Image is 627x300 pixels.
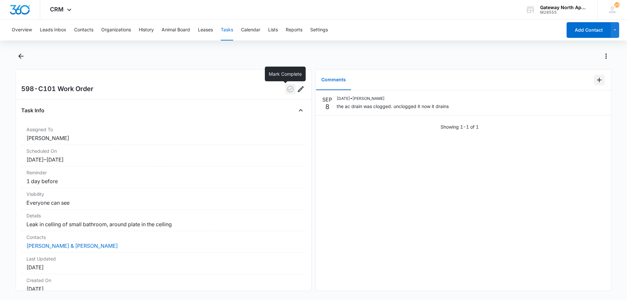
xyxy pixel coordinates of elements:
[26,277,301,284] dt: Created On
[26,220,301,228] dd: Leak in celling of small bathroom, around plate in the celling
[101,20,131,40] button: Organizations
[26,191,301,197] dt: Visibility
[26,212,301,219] dt: Details
[567,22,611,38] button: Add Contact
[540,10,588,15] div: account id
[221,20,233,40] button: Tasks
[198,20,213,40] button: Leases
[139,20,154,40] button: History
[21,145,306,166] div: Scheduled On[DATE]–[DATE]
[21,166,306,188] div: Reminder1 day before
[296,84,306,94] button: Edit
[337,103,449,110] p: the ac drain was clogged. unclogged it now it drains
[162,20,190,40] button: Animal Board
[286,20,302,40] button: Reports
[26,234,301,241] dt: Contacts
[26,156,301,164] dd: [DATE] – [DATE]
[16,51,26,61] button: Back
[12,20,32,40] button: Overview
[337,96,449,102] p: [DATE] • [PERSON_NAME]
[21,123,306,145] div: Assigned To[PERSON_NAME]
[40,20,66,40] button: Leads Inbox
[26,148,301,154] dt: Scheduled On
[26,169,301,176] dt: Reminder
[325,103,330,110] p: 8
[21,210,306,231] div: DetailsLeak in celling of small bathroom, around plate in the celling
[21,253,306,274] div: Last Updated[DATE]
[241,20,260,40] button: Calendar
[614,2,619,8] div: notifications count
[21,274,306,296] div: Created On[DATE]
[322,96,332,103] p: SEP
[26,199,301,207] dd: Everyone can see
[26,134,301,142] dd: [PERSON_NAME]
[21,188,306,210] div: VisibilityEveryone can see
[26,285,301,293] dd: [DATE]
[614,2,619,8] span: 20
[601,51,611,61] button: Actions
[26,255,301,262] dt: Last Updated
[26,263,301,271] dd: [DATE]
[26,177,301,185] dd: 1 day before
[21,84,93,94] h2: 598-C101 Work Order
[268,20,278,40] button: Lists
[296,105,306,116] button: Close
[21,231,306,253] div: Contacts[PERSON_NAME] & [PERSON_NAME]
[265,67,306,81] div: Mark Complete
[74,20,93,40] button: Contacts
[21,106,44,114] h4: Task Info
[540,5,588,10] div: account name
[26,126,301,133] dt: Assigned To
[26,243,118,249] a: [PERSON_NAME] & [PERSON_NAME]
[594,75,604,85] button: Add Comment
[316,70,351,90] button: Comments
[441,123,479,130] p: Showing 1-1 of 1
[310,20,328,40] button: Settings
[50,6,64,13] span: CRM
